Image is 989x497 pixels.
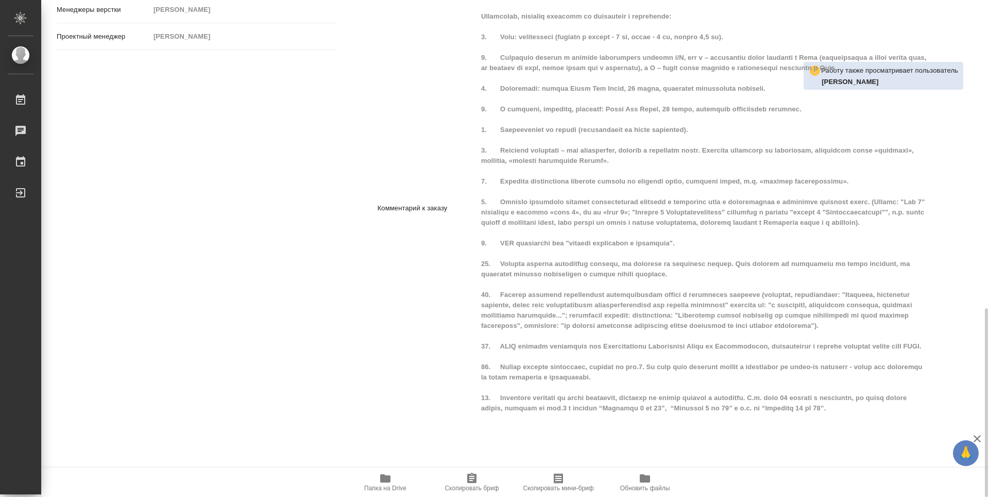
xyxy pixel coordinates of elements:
[620,485,670,492] span: Обновить файлы
[953,440,979,466] button: 🙏
[957,442,975,464] span: 🙏
[523,485,593,492] span: Скопировать мини-бриф
[378,203,478,213] p: Комментарий к заказу
[445,485,499,492] span: Скопировать бриф
[364,485,406,492] span: Папка на Drive
[150,29,336,44] input: Пустое поле
[342,468,429,497] button: Папка на Drive
[57,5,150,15] p: Менеджеры верстки
[515,468,602,497] button: Скопировать мини-бриф
[602,468,688,497] button: Обновить файлы
[429,468,515,497] button: Скопировать бриф
[150,2,336,17] input: Пустое поле
[57,31,150,42] p: Проектный менеджер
